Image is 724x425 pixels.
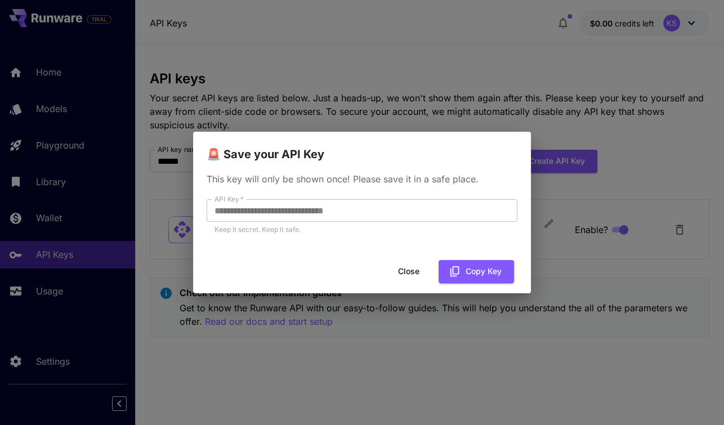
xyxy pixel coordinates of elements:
p: This key will only be shown once! Please save it in a safe place. [207,172,517,186]
button: Close [383,260,434,283]
p: Keep it secret. Keep it safe. [214,224,510,235]
label: API Key [214,194,244,204]
h2: 🚨 Save your API Key [193,132,531,163]
button: Copy Key [439,260,514,283]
